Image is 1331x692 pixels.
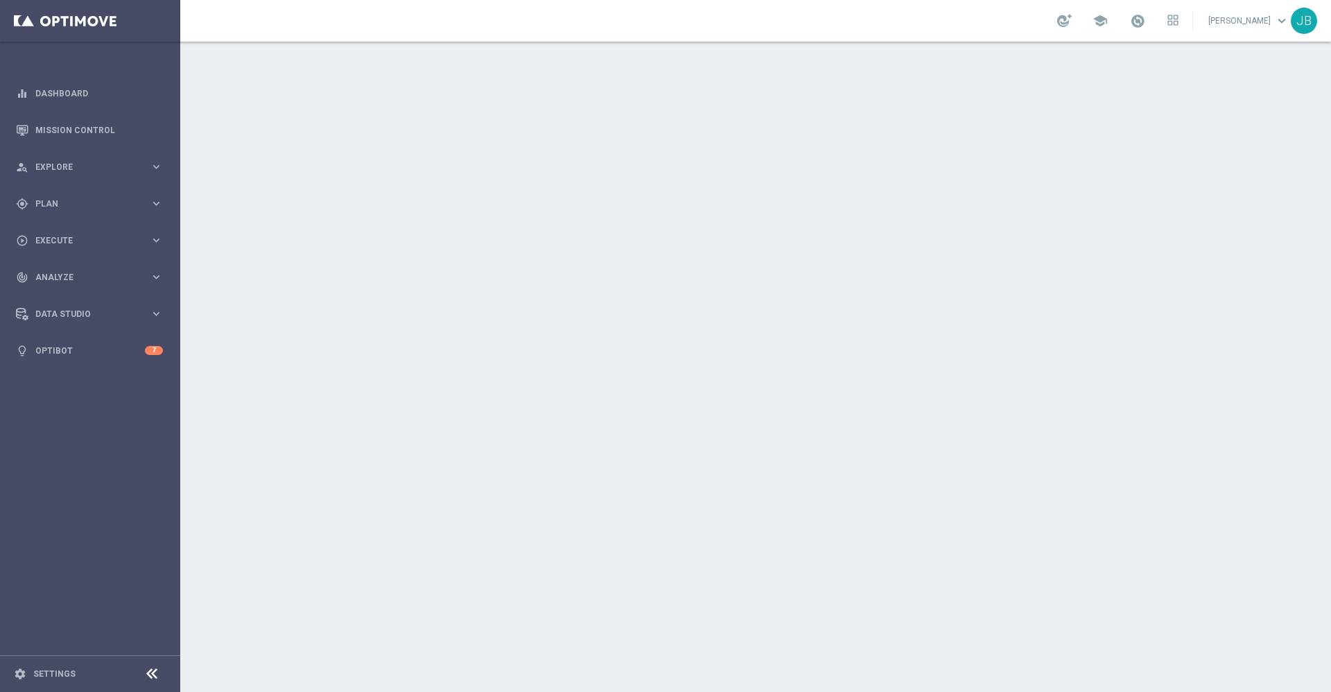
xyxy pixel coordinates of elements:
[14,668,26,680] i: settings
[150,307,163,320] i: keyboard_arrow_right
[16,198,28,210] i: gps_fixed
[35,163,150,171] span: Explore
[16,198,150,210] div: Plan
[16,161,28,173] i: person_search
[16,332,163,369] div: Optibot
[35,273,150,282] span: Analyze
[150,197,163,210] i: keyboard_arrow_right
[145,346,163,355] div: 7
[16,112,163,148] div: Mission Control
[35,236,150,245] span: Execute
[16,87,28,100] i: equalizer
[1291,8,1317,34] div: JB
[1274,13,1289,28] span: keyboard_arrow_down
[16,234,150,247] div: Execute
[15,162,164,173] button: person_search Explore keyboard_arrow_right
[16,161,150,173] div: Explore
[15,345,164,356] button: lightbulb Optibot 7
[35,332,145,369] a: Optibot
[15,272,164,283] button: track_changes Analyze keyboard_arrow_right
[35,112,163,148] a: Mission Control
[16,234,28,247] i: play_circle_outline
[16,308,150,320] div: Data Studio
[15,309,164,320] button: Data Studio keyboard_arrow_right
[150,270,163,284] i: keyboard_arrow_right
[1093,13,1108,28] span: school
[15,198,164,209] button: gps_fixed Plan keyboard_arrow_right
[35,200,150,208] span: Plan
[33,670,76,678] a: Settings
[150,160,163,173] i: keyboard_arrow_right
[35,75,163,112] a: Dashboard
[150,234,163,247] i: keyboard_arrow_right
[35,310,150,318] span: Data Studio
[15,125,164,136] button: Mission Control
[16,345,28,357] i: lightbulb
[16,271,28,284] i: track_changes
[16,75,163,112] div: Dashboard
[15,235,164,246] button: play_circle_outline Execute keyboard_arrow_right
[1207,10,1291,31] a: [PERSON_NAME]keyboard_arrow_down
[16,271,150,284] div: Analyze
[15,88,164,99] button: equalizer Dashboard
